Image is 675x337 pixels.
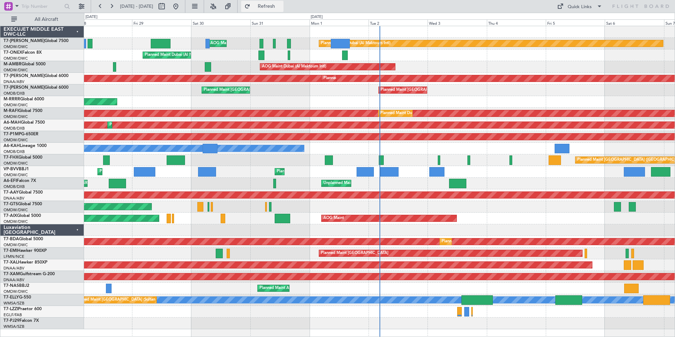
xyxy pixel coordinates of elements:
a: T7-FHXGlobal 5000 [4,155,42,160]
div: Wed 3 [428,19,486,26]
a: T7-NASBBJ2 [4,284,29,288]
span: T7-XAM [4,272,20,276]
a: OMDW/DWC [4,289,28,294]
span: [DATE] - [DATE] [120,3,153,10]
div: AOG Maint Dubai (Al Maktoum Intl) [210,38,275,49]
span: T7-BDA [4,237,19,241]
div: Planned Maint [GEOGRAPHIC_DATA] ([GEOGRAPHIC_DATA] Intl) [109,120,227,130]
a: OMDB/DXB [4,91,25,96]
a: EGLF/FAB [4,312,22,318]
a: WMSA/SZB [4,301,24,306]
span: A6-MAH [4,120,21,125]
div: AOG Maint Dubai (Al Maktoum Intl) [262,61,326,72]
button: Refresh [241,1,283,12]
div: Planned Maint Dubai (Al Maktoum Intl) [277,166,346,177]
a: A6-KAHLineage 1000 [4,144,47,148]
a: T7-XALHawker 850XP [4,260,47,265]
div: Quick Links [568,4,592,11]
a: OMDB/DXB [4,149,25,154]
div: AOG Maint [323,213,344,224]
div: Fri 5 [546,19,605,26]
a: T7-P1MPG-650ER [4,132,38,136]
div: Sat 6 [605,19,664,26]
a: M-AMBRGlobal 5000 [4,62,46,66]
button: Quick Links [554,1,606,12]
span: M-AMBR [4,62,22,66]
div: Planned Maint Abuja ([PERSON_NAME] Intl) [259,283,339,294]
div: Planned Maint Dubai (Al Maktoum Intl) [380,108,450,119]
a: DNAA/ABV [4,266,24,271]
span: VP-BVV [4,167,19,171]
span: All Aircraft [18,17,74,22]
div: Planned Maint Dubai (Al Maktoum Intl) [442,236,511,247]
span: T7-ONEX [4,51,22,55]
span: T7-NAS [4,284,19,288]
a: DNAA/ABV [4,277,24,283]
a: T7-ELLYG-550 [4,295,31,300]
a: OMDW/DWC [4,114,28,119]
div: Mon 1 [310,19,369,26]
a: OMDW/DWC [4,137,28,143]
span: Refresh [252,4,281,9]
div: Tue 2 [369,19,428,26]
span: T7-[PERSON_NAME] [4,85,44,90]
div: Planned Maint [GEOGRAPHIC_DATA] ([GEOGRAPHIC_DATA] Intl) [204,85,322,95]
span: T7-[PERSON_NAME] [4,74,44,78]
a: OMDW/DWC [4,219,28,224]
div: Planned Maint Dubai (Al Maktoum Intl) [323,73,393,84]
a: DNAA/ABV [4,79,24,84]
button: All Aircraft [8,14,77,25]
a: A6-EFIFalcon 7X [4,179,36,183]
div: Fri 29 [132,19,191,26]
a: T7-ONEXFalcon 8X [4,51,42,55]
a: VP-BVVBBJ1 [4,167,29,171]
div: Planned Maint Dubai (Al Maktoum Intl) [145,50,214,60]
a: M-RAFIGlobal 7500 [4,109,42,113]
div: Thu 28 [73,19,132,26]
span: T7-XAL [4,260,18,265]
a: M-RRRRGlobal 6000 [4,97,44,101]
a: T7-[PERSON_NAME]Global 6000 [4,74,68,78]
a: A6-MAHGlobal 7500 [4,120,45,125]
a: OMDW/DWC [4,67,28,73]
span: T7-AIX [4,214,17,218]
a: T7-PJ29Falcon 7X [4,319,39,323]
a: OMDW/DWC [4,172,28,178]
a: T7-[PERSON_NAME]Global 7500 [4,39,68,43]
div: Planned Maint Dubai (Al Maktoum Intl) [321,38,390,49]
div: [DATE] [311,14,323,20]
div: Unplanned Maint [GEOGRAPHIC_DATA] ([GEOGRAPHIC_DATA]) [323,178,440,189]
a: OMDW/DWC [4,161,28,166]
a: WMSA/SZB [4,324,24,329]
a: OMDB/DXB [4,126,25,131]
div: Planned Maint [GEOGRAPHIC_DATA] [321,248,388,259]
div: Planned Maint Dubai (Al Maktoum Intl) [100,166,169,177]
div: [DATE] [85,14,97,20]
span: A6-KAH [4,144,20,148]
a: OMDW/DWC [4,56,28,61]
span: A6-EFI [4,179,17,183]
div: Sat 30 [191,19,250,26]
a: T7-EMIHawker 900XP [4,249,47,253]
span: M-RRRR [4,97,20,101]
div: Thu 4 [487,19,546,26]
a: OMDW/DWC [4,207,28,213]
div: Sun 31 [250,19,309,26]
a: OMDW/DWC [4,102,28,108]
a: LFMN/NCE [4,254,24,259]
span: M-RAFI [4,109,18,113]
a: OMDB/DXB [4,184,25,189]
span: T7-[PERSON_NAME] [4,39,44,43]
span: T7-LZZI [4,307,18,311]
span: T7-GTS [4,202,18,206]
div: Planned Maint [GEOGRAPHIC_DATA] ([GEOGRAPHIC_DATA] Intl) [381,85,498,95]
a: T7-GTSGlobal 7500 [4,202,42,206]
span: T7-EMI [4,249,17,253]
a: T7-BDAGlobal 5000 [4,237,43,241]
span: T7-FHX [4,155,18,160]
a: OMDW/DWC [4,44,28,49]
a: DNAA/ABV [4,196,24,201]
a: T7-[PERSON_NAME]Global 6000 [4,85,68,90]
a: T7-AAYGlobal 7500 [4,190,43,195]
a: T7-LZZIPraetor 600 [4,307,42,311]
